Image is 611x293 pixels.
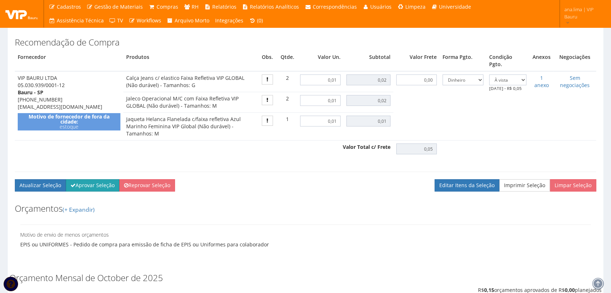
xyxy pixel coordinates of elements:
img: logo [5,8,38,19]
th: Obs. [259,51,278,71]
span: Universidade [439,3,471,10]
span: Correspondências [313,3,357,10]
a: (+ Expandir) [63,206,95,214]
a: Imprimir Seleção [499,179,550,191]
span: TV [117,17,123,24]
a: TV [107,14,126,27]
th: Valor Total c/ Frete [15,141,393,158]
button: Aprovar Seleção [66,179,119,191]
h3: Orçamentos [15,204,596,213]
h5: Motivo de envio de menos orçamentos [20,232,591,237]
td: 2 [278,92,297,113]
th: Valor Frete [393,51,440,71]
th: Anexos [529,51,554,71]
td: Jaleco Operacional M/C com Faixa Refletiva VIP GLOBAL (Não durável) - Tamanhos: M [123,92,259,113]
th: Valor Un. [297,51,343,71]
span: Gestão de Materiais [94,3,143,10]
a: 1 anexo [534,74,549,89]
th: Forma Pgto. [440,51,486,71]
span: Assistência Técnica [57,17,104,24]
td: 2 [278,71,297,92]
td: 1 [278,113,297,141]
th: Fornecedor [15,51,123,71]
span: Cadastros [57,3,81,10]
th: Qtde. [278,51,297,71]
th: Subtotal [343,51,393,71]
button: Limpar Seleção [550,179,596,191]
h3: Recomendação de Compra [15,38,596,47]
div: estoque [18,113,120,130]
td: Calça Jeans c/ elastico Faixa Refletiva VIP GLOBAL (Não durável) - Tamanhos: G [123,71,259,92]
a: (0) [246,14,266,27]
small: [DATE] - R$ 0,05 [489,85,522,91]
th: Negociações [554,51,596,71]
span: Usuários [370,3,392,10]
td: VIP BAURU LTDA 05.030.939/0001-12 [PHONE_NUMBER] [EMAIL_ADDRESS][DOMAIN_NAME] [15,71,123,140]
span: Workflows [137,17,161,24]
span: Relatórios Analíticos [250,3,299,10]
strong: Motivo de fornecedor de fora da cidade: [29,113,110,125]
span: Relatórios [212,3,236,10]
th: Condição Pgto. [486,51,529,71]
a: Reprovar Seleção [119,179,175,191]
a: Editar Itens da Seleção [435,179,499,191]
th: Produtos [123,51,259,71]
span: (0) [257,17,263,24]
a: Integrações [212,14,246,27]
span: Compras [157,3,178,10]
span: Limpeza [405,3,426,10]
a: Arquivo Morto [164,14,213,27]
a: Assistência Técnica [46,14,107,27]
button: Atualizar Seleção [15,179,66,191]
span: Integrações [215,17,243,24]
span: ana.lima | VIP Bauru [564,6,602,20]
h3: Orçamento Mensal de October de 2025 [9,273,602,283]
a: Sem negociações [560,74,590,89]
strong: Bauru - SP [18,89,43,96]
p: EPIS ou UNIFORMES - Pedido de compra para emissão de ficha de EPIS ou Uniformes para colaborador [20,241,591,248]
td: Jaqueta Helanca Flanelada c/faixa refletiva Azul Marinho Feminina VIP Global (Não durável) - Tama... [123,113,259,141]
a: Workflows [126,14,164,27]
span: Arquivo Morto [175,17,209,24]
span: RH [192,3,198,10]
